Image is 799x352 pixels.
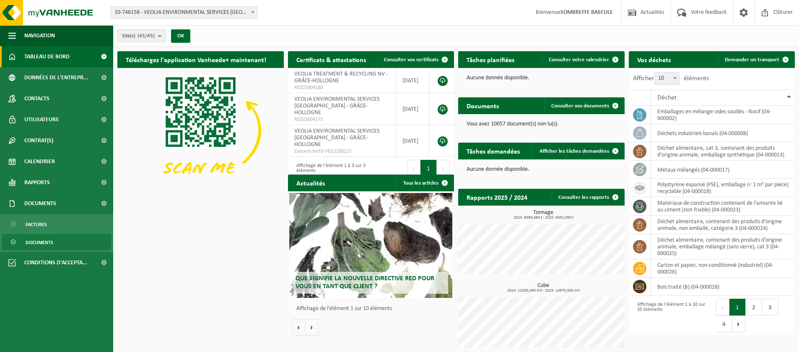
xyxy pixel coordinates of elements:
[732,315,745,332] button: Next
[560,9,613,16] strong: SOMBREFFE BASCULE
[24,193,56,214] span: Documents
[651,179,795,197] td: polystyrène expansé (PSE), emballage (< 1 m² par pièce) recyclable (04-000018)
[462,210,625,220] h3: Tonnage
[467,121,616,127] p: Vous avez 10057 document(s) non lu(s).
[117,51,275,68] h2: Téléchargez l'application Vanheede+ maintenant!
[294,96,379,116] span: VEOLIA ENVIRONMENTAL SERVICES [GEOGRAPHIC_DATA] - GRÂCE-HOLLOGNE
[746,299,762,315] button: 2
[552,189,624,206] a: Consulter les rapports
[396,68,429,93] td: [DATE]
[296,306,450,312] p: Affichage de l'élément 1 sur 10 éléments
[122,30,155,42] span: Site(s)
[288,51,374,68] h2: Certificats & attestations
[24,25,55,46] span: Navigation
[462,216,625,220] span: 2024: 8096,884 t - 2025: 6452,060 t
[651,106,795,124] td: emballages en mélange vides souillés - Nocif (04-000002)
[296,275,434,290] span: Que signifie la nouvelle directive RED pour vous en tant que client ?
[437,160,450,177] button: Next
[396,93,429,125] td: [DATE]
[24,172,50,193] span: Rapports
[655,73,679,84] span: 10
[458,97,507,114] h2: Documents
[288,175,333,191] h2: Actualités
[651,161,795,179] td: métaux mélangés (04-000017)
[24,67,88,88] span: Données de l'entrepr...
[306,319,319,336] button: Volgende
[396,125,429,157] td: [DATE]
[24,88,49,109] span: Contacts
[716,299,729,315] button: Previous
[117,29,166,42] button: Site(s)(45/45)
[377,51,453,68] a: Consulter vos certificats
[111,6,257,19] span: 10-746158 - VEOLIA ENVIRONMENTAL SERVICES WALLONIE - GRÂCE-HOLLOGNE
[718,51,794,68] a: Demander un transport
[540,149,609,154] span: Afficher les tâches demandées
[397,175,453,191] a: Tous les articles
[651,234,795,259] td: déchet alimentaire, contenant des produits d'origine animale, emballage mélangé (sans verre), cat...
[633,298,708,333] div: Affichage de l'élément 1 à 10 sur 35 éléments
[467,75,616,81] p: Aucune donnée disponible.
[651,278,795,296] td: bois traité (B) (04-000028)
[24,109,59,130] span: Utilisateurs
[24,46,70,67] span: Tableau de bord
[111,7,257,18] span: 10-746158 - VEOLIA ENVIRONMENTAL SERVICES WALLONIE - GRÂCE-HOLLOGNE
[137,33,155,39] count: (45/45)
[651,197,795,216] td: matériaux de construction contenant de l'amiante lié au ciment (non friable) (04-000023)
[725,57,779,63] span: Demander un transport
[292,159,367,177] div: Affichage de l'élément 1 à 3 sur 3 éléments
[654,72,680,85] span: 10
[458,51,523,68] h2: Tâches planifiées
[294,84,390,91] span: RED25004180
[551,103,609,109] span: Consulter vos documents
[294,116,390,123] span: RED25004175
[542,51,624,68] a: Consulter votre calendrier
[26,235,53,250] span: Documents
[294,128,379,148] span: VEOLIA ENVIRONMENTAL SERVICES [GEOGRAPHIC_DATA] - GRÂCE-HOLLOGNE
[458,143,528,159] h2: Tâches demandées
[458,189,536,205] h2: Rapports 2025 / 2024
[26,216,47,232] span: Factures
[462,289,625,293] span: 2024: 21830,000 m3 - 2025: 14970,000 m3
[420,160,437,177] button: 1
[384,57,438,63] span: Consulter vos certificats
[629,51,679,68] h2: Vos déchets
[633,75,709,82] label: Afficher éléments
[24,151,55,172] span: Calendrier
[651,216,795,234] td: déchet alimentaire, contenant des produits d'origine animale, non emballé, catégorie 3 (04-000024)
[24,252,88,273] span: Conditions d'accepta...
[549,57,609,63] span: Consulter votre calendrier
[729,299,746,315] button: 1
[651,142,795,161] td: déchet alimentaire, cat 3, contenant des produits d'origine animale, emballage synthétique (04-00...
[294,71,388,84] span: VEOLIA TREATMENT & RECYCLING NV - GRÂCE-HOLLOGNE
[762,299,778,315] button: 3
[171,29,190,43] button: OK
[716,315,732,332] button: 4
[467,167,616,172] p: Aucune donnée disponible.
[657,94,677,101] span: Déchet
[651,259,795,278] td: carton et papier, non-conditionné (industriel) (04-000026)
[24,130,53,151] span: Contrat(s)
[289,193,452,298] a: Que signifie la nouvelle directive RED pour vous en tant que client ?
[117,68,284,193] img: Download de VHEPlus App
[2,216,111,232] a: Factures
[407,160,420,177] button: Previous
[292,319,306,336] button: Vorige
[545,97,624,114] a: Consulter vos documents
[294,148,390,155] span: Consent-SelfD-VEG2200215
[533,143,624,159] a: Afficher les tâches demandées
[2,234,111,250] a: Documents
[651,124,795,142] td: déchets industriels banals (04-000008)
[462,283,625,293] h3: Cube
